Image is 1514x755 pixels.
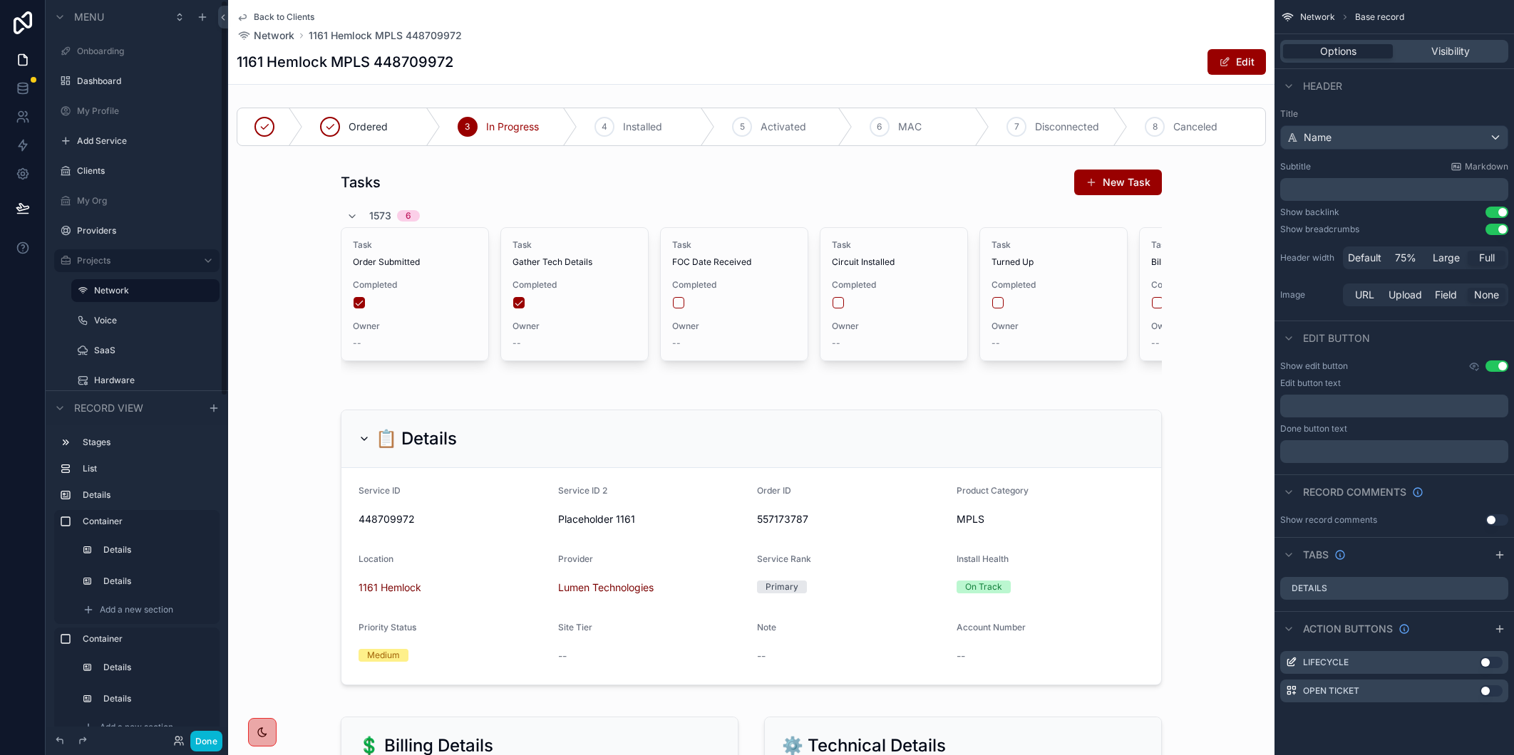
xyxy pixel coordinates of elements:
[77,46,217,57] label: Onboarding
[1303,79,1342,93] span: Header
[1280,178,1508,201] div: scrollable content
[1465,161,1508,172] span: Markdown
[1433,251,1460,265] span: Large
[83,437,214,448] label: Stages
[83,489,214,501] label: Details
[1395,251,1416,265] span: 75%
[94,345,217,356] label: SaaS
[1451,161,1508,172] a: Markdown
[1303,485,1406,499] span: Record comments
[1348,251,1381,265] span: Default
[1355,288,1374,302] span: URL
[94,285,211,296] label: Network
[1303,548,1329,562] span: Tabs
[1435,288,1457,302] span: Field
[1304,130,1332,145] span: Name
[1431,44,1470,58] span: Visibility
[1303,685,1359,697] label: Open Ticket
[254,11,314,23] span: Back to Clients
[83,463,214,474] label: List
[1320,44,1356,58] span: Options
[77,225,217,236] label: Providers
[1303,622,1393,636] span: Action buttons
[1280,252,1337,264] label: Header width
[103,576,211,587] label: Details
[1280,395,1508,417] div: scrollable content
[1280,289,1337,301] label: Image
[1280,360,1348,372] label: Show edit button
[1300,11,1335,23] span: Network
[1207,49,1266,75] button: Edit
[83,516,214,527] label: Container
[103,693,211,704] label: Details
[103,544,211,556] label: Details
[77,135,217,147] label: Add Service
[1355,11,1404,23] span: Base record
[1474,288,1499,302] span: None
[1280,514,1377,526] div: Show record comments
[237,52,453,72] h1: 1161 Hemlock MPLS 448709972
[77,165,217,177] label: Clients
[100,722,173,733] span: Add a new section
[77,255,191,266] label: Projects
[83,633,214,645] label: Container
[77,105,217,117] label: My Profile
[100,604,173,615] span: Add a new section
[1280,125,1508,150] button: Name
[77,75,217,87] label: Dashboard
[103,662,211,673] label: Details
[1280,377,1341,389] label: Edit button text
[190,731,222,751] button: Done
[46,425,228,727] div: scrollable content
[94,315,217,326] label: Voice
[1280,423,1347,434] label: Done button text
[1280,207,1339,218] div: Show backlink
[1303,657,1349,668] label: Lifecycle
[1280,224,1359,235] div: Show breadcrumbs
[74,10,104,24] span: Menu
[309,28,462,43] a: 1161 Hemlock MPLS 448709972
[1479,251,1495,265] span: Full
[74,401,143,415] span: Record view
[77,195,217,207] label: My Org
[1280,440,1508,463] div: scrollable content
[1280,108,1508,120] label: Title
[1292,583,1327,594] label: Details
[237,28,294,43] a: Network
[237,11,314,23] a: Back to Clients
[1280,161,1311,172] label: Subtitle
[1303,331,1370,345] span: Edit button
[94,375,217,386] label: Hardware
[254,28,294,43] span: Network
[1389,288,1422,302] span: Upload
